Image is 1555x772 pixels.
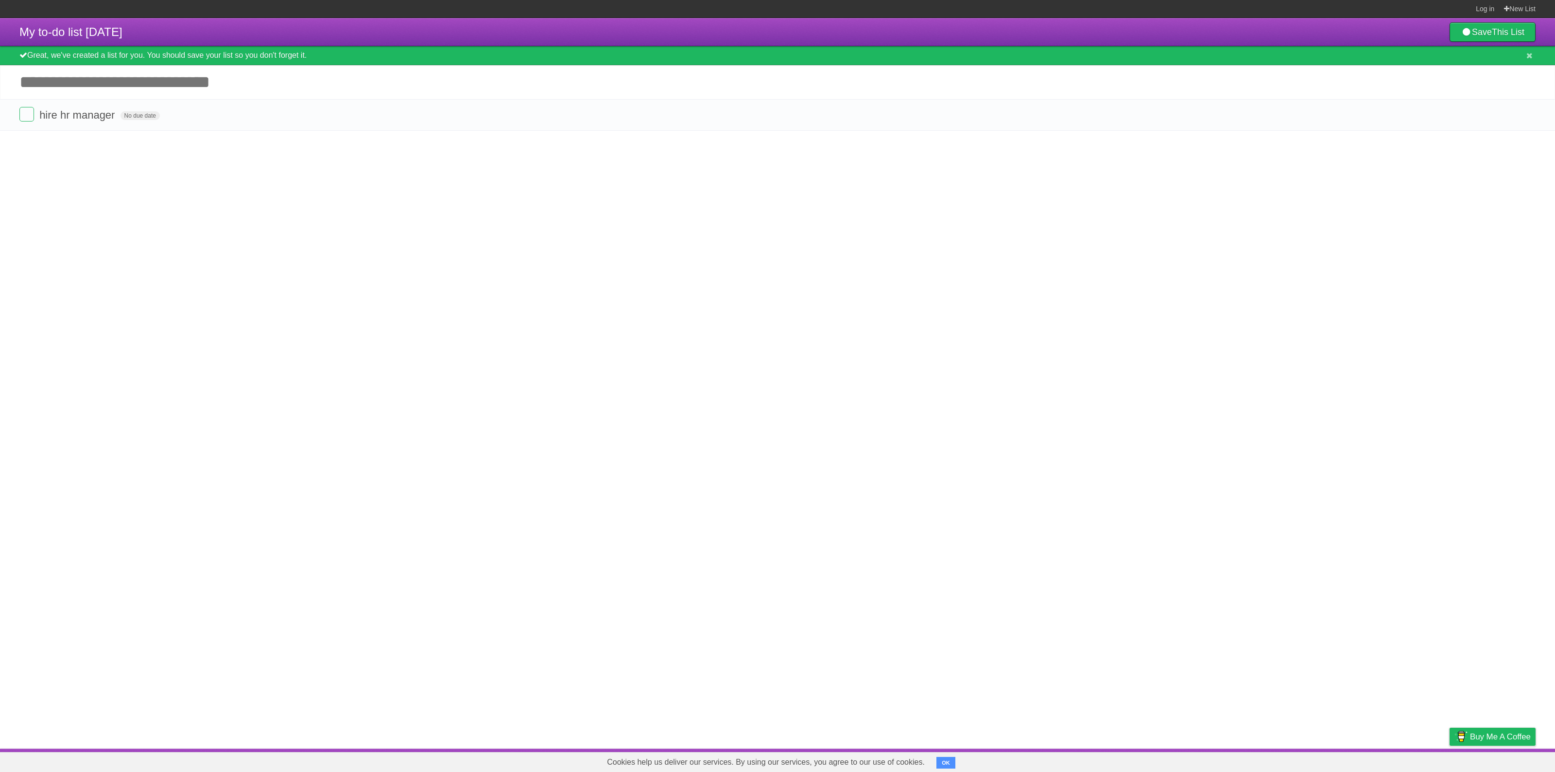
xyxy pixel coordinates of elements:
span: My to-do list [DATE] [19,25,122,38]
a: Developers [1352,751,1392,770]
label: Done [19,107,34,122]
a: Terms [1404,751,1425,770]
span: hire hr manager [39,109,117,121]
span: No due date [121,111,160,120]
a: SaveThis List [1450,22,1536,42]
b: This List [1492,27,1524,37]
span: Buy me a coffee [1470,728,1531,745]
a: Buy me a coffee [1450,728,1536,746]
a: Privacy [1437,751,1462,770]
a: Suggest a feature [1474,751,1536,770]
span: Cookies help us deliver our services. By using our services, you agree to our use of cookies. [597,753,934,772]
img: Buy me a coffee [1454,728,1468,745]
button: OK [936,757,955,769]
a: About [1320,751,1341,770]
